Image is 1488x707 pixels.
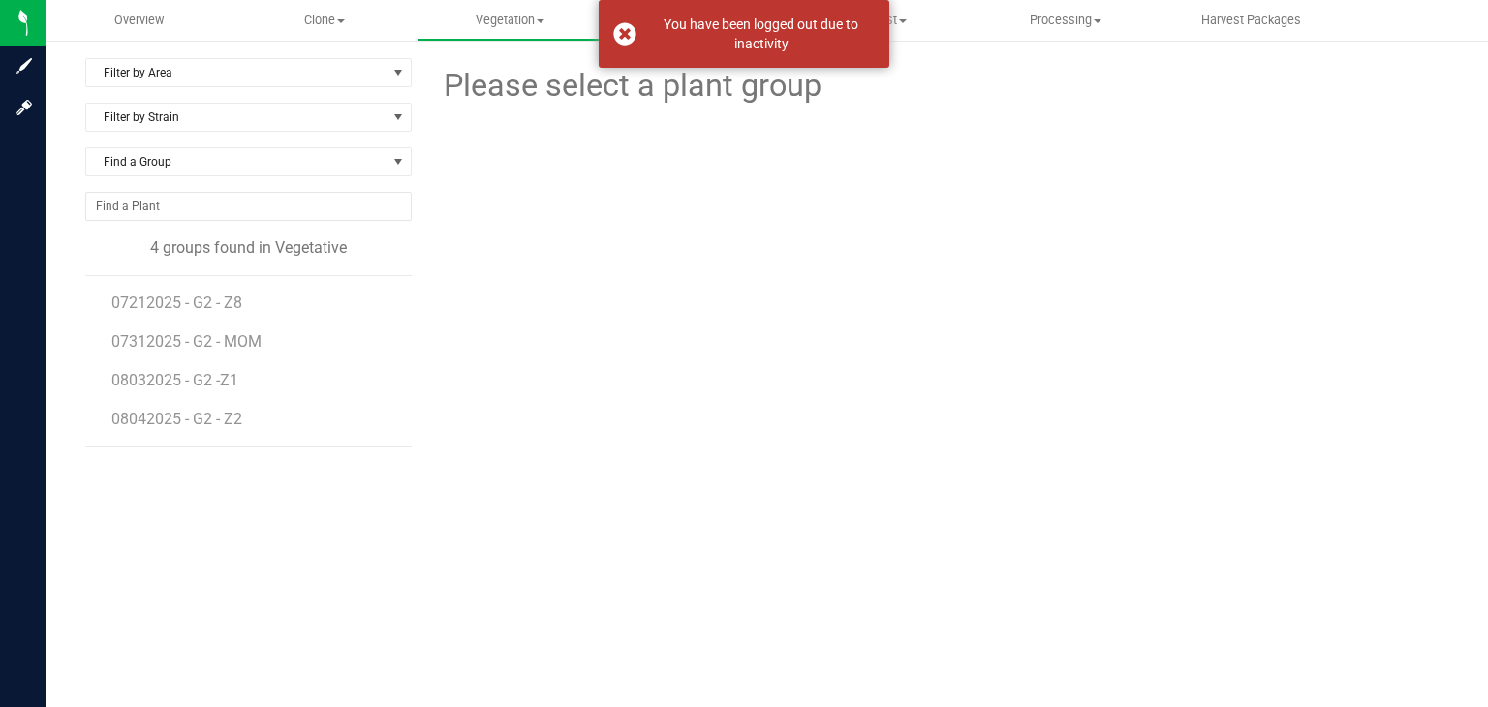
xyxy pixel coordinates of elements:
div: You have been logged out due to inactivity [647,15,875,53]
span: select [387,59,411,86]
input: NO DATA FOUND [86,193,411,220]
span: 07312025 - G2 - MOM [111,332,262,351]
span: 08032025 - G2 -Z1 [111,371,238,389]
span: Overview [88,12,190,29]
span: Vegetation [418,12,602,29]
span: Harvest Packages [1175,12,1327,29]
div: 4 groups found in Vegetative [85,236,412,260]
span: Processing [975,12,1158,29]
span: Find a Group [86,148,387,175]
span: 07212025 - G2 - Z8 [111,293,242,312]
inline-svg: Log in [15,98,34,117]
inline-svg: Sign up [15,56,34,76]
span: 08042025 - G2 - Z2 [111,410,242,428]
span: Please select a plant group [441,62,821,109]
span: Clone [232,12,416,29]
span: Filter by Area [86,59,387,86]
span: Filter by Strain [86,104,387,131]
